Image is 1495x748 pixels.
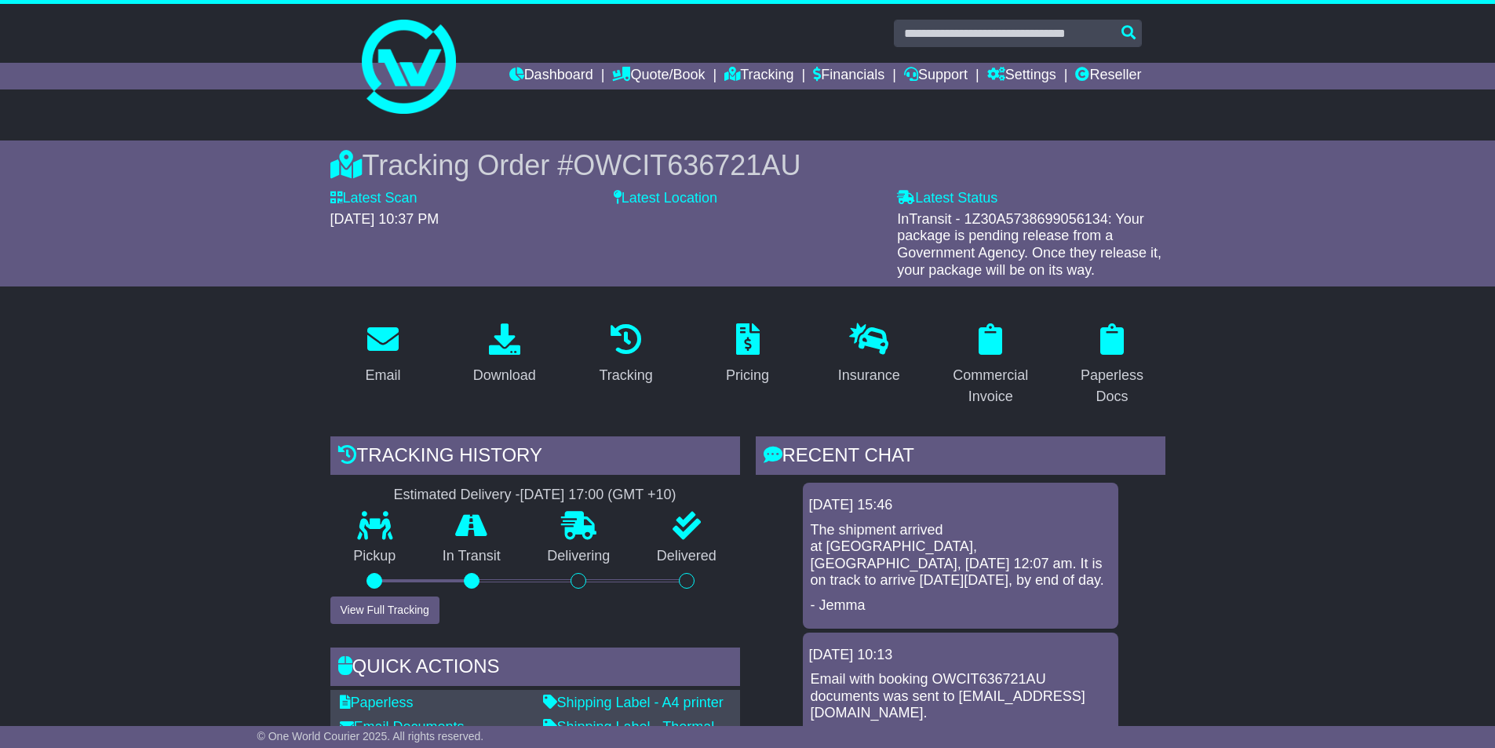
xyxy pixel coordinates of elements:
[809,497,1112,514] div: [DATE] 15:46
[1075,63,1141,89] a: Reseller
[340,695,414,710] a: Paperless
[330,548,420,565] p: Pickup
[726,365,769,386] div: Pricing
[330,190,418,207] label: Latest Scan
[897,190,997,207] label: Latest Status
[340,719,465,735] a: Email Documents
[756,436,1165,479] div: RECENT CHAT
[520,487,676,504] div: [DATE] 17:00 (GMT +10)
[1059,318,1165,413] a: Paperless Docs
[1070,365,1155,407] div: Paperless Docs
[716,318,779,392] a: Pricing
[589,318,662,392] a: Tracking
[473,365,536,386] div: Download
[614,190,717,207] label: Latest Location
[257,730,484,743] span: © One World Courier 2025. All rights reserved.
[904,63,968,89] a: Support
[809,647,1112,664] div: [DATE] 10:13
[543,695,724,710] a: Shipping Label - A4 printer
[938,318,1044,413] a: Commercial Invoice
[612,63,705,89] a: Quote/Book
[838,365,900,386] div: Insurance
[330,597,439,624] button: View Full Tracking
[948,365,1034,407] div: Commercial Invoice
[330,648,740,690] div: Quick Actions
[330,148,1165,182] div: Tracking Order #
[813,63,884,89] a: Financials
[355,318,410,392] a: Email
[419,548,524,565] p: In Transit
[463,318,546,392] a: Download
[724,63,793,89] a: Tracking
[330,487,740,504] div: Estimated Delivery -
[633,548,740,565] p: Delivered
[811,671,1110,722] p: Email with booking OWCIT636721AU documents was sent to [EMAIL_ADDRESS][DOMAIN_NAME].
[573,149,800,181] span: OWCIT636721AU
[828,318,910,392] a: Insurance
[365,365,400,386] div: Email
[811,597,1110,615] p: - Jemma
[599,365,652,386] div: Tracking
[509,63,593,89] a: Dashboard
[897,211,1161,278] span: InTransit - 1Z30A5738699056134: Your package is pending release from a Government Agency. Once th...
[330,211,439,227] span: [DATE] 10:37 PM
[811,522,1110,589] p: The shipment arrived at [GEOGRAPHIC_DATA], [GEOGRAPHIC_DATA], [DATE] 12:07 am. It is on track to ...
[330,436,740,479] div: Tracking history
[987,63,1056,89] a: Settings
[524,548,634,565] p: Delivering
